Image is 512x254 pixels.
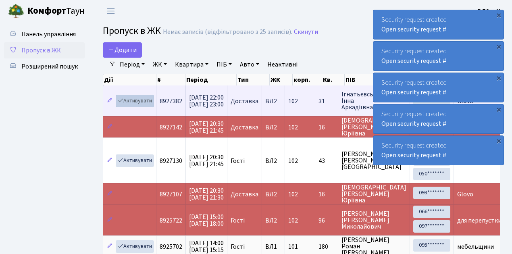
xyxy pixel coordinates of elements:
[373,10,504,39] div: Security request created
[160,156,182,165] span: 8927130
[108,46,137,54] span: Додати
[288,216,298,225] span: 102
[8,3,24,19] img: logo.png
[341,117,406,137] span: [DEMOGRAPHIC_DATA] [PERSON_NAME] Юріївна
[160,190,182,199] span: 8927107
[345,74,394,85] th: ПІБ
[495,74,503,82] div: ×
[4,42,85,58] a: Пропуск в ЖК
[288,97,298,106] span: 102
[189,119,224,135] span: [DATE] 20:30 [DATE] 21:45
[189,153,224,169] span: [DATE] 20:30 [DATE] 21:45
[213,58,235,71] a: ПІБ
[341,151,406,170] span: [PERSON_NAME] [PERSON_NAME] [GEOGRAPHIC_DATA]
[294,28,318,36] a: Скинути
[21,46,61,55] span: Пропуск в ЖК
[160,216,182,225] span: 8925722
[477,7,502,16] b: ВЛ2 -. К.
[150,58,170,71] a: ЖК
[103,42,142,58] a: Додати
[231,158,245,164] span: Гості
[341,184,406,204] span: [DEMOGRAPHIC_DATA] [PERSON_NAME] Юріївна
[231,191,258,198] span: Доставка
[477,6,502,16] a: ВЛ2 -. К.
[293,74,322,85] th: корп.
[457,242,494,251] span: мебельщики
[381,119,446,128] a: Open security request #
[265,98,281,104] span: ВЛ2
[163,28,292,36] div: Немає записів (відфільтровано з 25 записів).
[101,4,121,18] button: Переключити навігацію
[4,58,85,75] a: Розширений пошук
[172,58,212,71] a: Квартира
[288,190,298,199] span: 102
[27,4,85,18] span: Таун
[156,74,185,85] th: #
[160,123,182,132] span: 8927142
[288,156,298,165] span: 102
[103,24,161,38] span: Пропуск в ЖК
[318,98,335,104] span: 31
[270,74,293,85] th: ЖК
[116,95,154,107] a: Активувати
[27,4,66,17] b: Комфорт
[495,137,503,145] div: ×
[265,124,281,131] span: ВЛ2
[265,191,281,198] span: ВЛ2
[495,42,503,50] div: ×
[265,158,281,164] span: ВЛ2
[231,98,258,104] span: Доставка
[318,217,335,224] span: 96
[318,124,335,131] span: 16
[373,104,504,133] div: Security request created
[189,93,224,109] span: [DATE] 22:00 [DATE] 23:00
[237,74,270,85] th: Тип
[117,58,148,71] a: Період
[457,190,473,199] span: Glovo
[495,11,503,19] div: ×
[21,30,76,39] span: Панель управління
[288,123,298,132] span: 102
[373,42,504,71] div: Security request created
[495,105,503,113] div: ×
[103,74,156,85] th: Дії
[160,97,182,106] span: 8927382
[381,151,446,160] a: Open security request #
[4,26,85,42] a: Панель управління
[21,62,78,71] span: Розширений пошук
[189,212,224,228] span: [DATE] 15:00 [DATE] 18:00
[322,74,345,85] th: Кв.
[264,58,301,71] a: Неактивні
[318,191,335,198] span: 16
[231,217,245,224] span: Гості
[318,158,335,164] span: 43
[116,240,154,253] a: Активувати
[373,136,504,165] div: Security request created
[265,217,281,224] span: ВЛ2
[288,242,298,251] span: 101
[318,244,335,250] span: 180
[231,244,245,250] span: Гості
[185,74,237,85] th: Період
[265,244,281,250] span: ВЛ1
[116,154,154,167] a: Активувати
[341,91,406,110] span: Ігнатьєвська Інна Аркадіївна
[373,73,504,102] div: Security request created
[160,242,182,251] span: 8925702
[341,210,406,230] span: [PERSON_NAME] [PERSON_NAME] Миколайович
[381,25,446,34] a: Open security request #
[231,124,258,131] span: Доставка
[381,56,446,65] a: Open security request #
[237,58,262,71] a: Авто
[381,88,446,97] a: Open security request #
[189,186,224,202] span: [DATE] 20:30 [DATE] 21:30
